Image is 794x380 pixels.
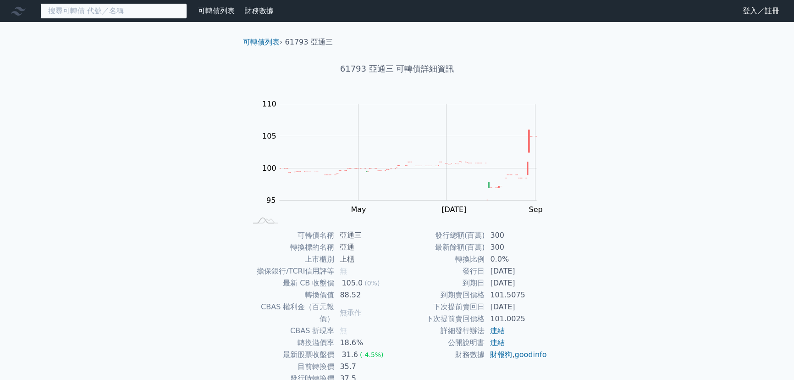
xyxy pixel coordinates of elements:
iframe: Chat Widget [748,336,794,380]
td: 亞通三 [334,229,397,241]
td: 可轉債名稱 [247,229,334,241]
td: 目前轉換價 [247,361,334,373]
td: 35.7 [334,361,397,373]
td: 上市櫃別 [247,253,334,265]
li: 61793 亞通三 [285,37,333,48]
td: 101.0025 [485,313,547,325]
a: 財報狗 [490,350,512,359]
td: [DATE] [485,301,547,313]
td: CBAS 折現率 [247,325,334,337]
td: 88.52 [334,289,397,301]
div: 105.0 [340,277,364,289]
span: 無 [340,267,347,275]
td: 到期日 [397,277,485,289]
tspan: May [351,205,366,214]
td: 發行日 [397,265,485,277]
td: 轉換比例 [397,253,485,265]
td: 公開說明書 [397,337,485,349]
span: 無承作 [340,308,362,317]
td: 18.6% [334,337,397,349]
tspan: 110 [262,100,276,108]
a: 財務數據 [244,6,274,15]
tspan: Sep [529,205,542,214]
input: 搜尋可轉債 代號／名稱 [40,3,187,19]
tspan: [DATE] [441,205,466,214]
td: 詳細發行辦法 [397,325,485,337]
td: [DATE] [485,265,547,277]
tspan: 105 [262,132,276,140]
td: 最新 CB 收盤價 [247,277,334,289]
td: 財務數據 [397,349,485,361]
tspan: 95 [266,196,276,205]
span: (-4.5%) [360,351,384,358]
td: CBAS 權利金（百元報價） [247,301,334,325]
td: 下次提前賣回日 [397,301,485,313]
td: 300 [485,229,547,241]
td: , [485,349,547,361]
h1: 61793 亞通三 可轉債詳細資訊 [236,62,558,75]
a: goodinfo [514,350,546,359]
td: 最新餘額(百萬) [397,241,485,253]
div: 31.6 [340,349,360,361]
td: 擔保銀行/TCRI信用評等 [247,265,334,277]
tspan: 100 [262,164,276,173]
td: [DATE] [485,277,547,289]
a: 連結 [490,326,505,335]
a: 登入／註冊 [735,4,787,18]
li: › [243,37,282,48]
a: 連結 [490,338,505,347]
span: (0%) [364,279,380,287]
td: 下次提前賣回價格 [397,313,485,325]
td: 300 [485,241,547,253]
a: 可轉債列表 [198,6,235,15]
td: 到期賣回價格 [397,289,485,301]
td: 發行總額(百萬) [397,229,485,241]
td: 轉換溢價率 [247,337,334,349]
td: 轉換標的名稱 [247,241,334,253]
td: 0.0% [485,253,547,265]
div: 聊天小工具 [748,336,794,380]
a: 可轉債列表 [243,38,280,46]
span: 無 [340,326,347,335]
td: 亞通 [334,241,397,253]
td: 101.5075 [485,289,547,301]
td: 最新股票收盤價 [247,349,334,361]
td: 轉換價值 [247,289,334,301]
g: Chart [257,100,550,214]
td: 上櫃 [334,253,397,265]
